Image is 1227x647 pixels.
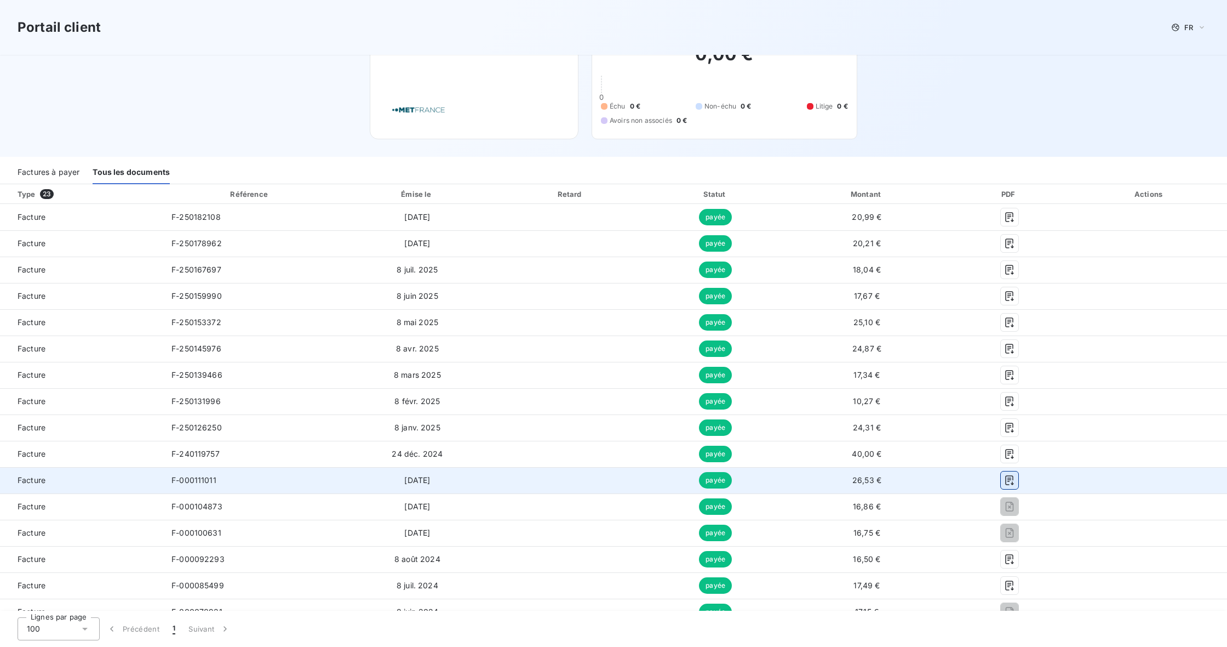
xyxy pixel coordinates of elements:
span: 0 € [676,116,687,126]
span: Non-échu [704,101,736,111]
button: 1 [166,617,182,640]
span: Facture [9,501,154,512]
span: 24,87 € [852,344,881,353]
span: 8 juil. 2024 [397,581,438,590]
span: Facture [9,212,154,223]
span: [DATE] [404,239,430,248]
span: 23 [40,189,54,199]
span: payée [699,577,732,594]
span: 100 [27,623,40,634]
div: Montant [789,189,944,200]
span: payée [699,419,732,436]
span: Facture [9,554,154,565]
button: Précédent [100,617,166,640]
span: 8 avr. 2025 [396,344,439,353]
span: 8 mai 2025 [397,317,439,327]
span: payée [699,288,732,304]
span: Facture [9,422,154,433]
span: 17,67 € [854,291,880,300]
span: 10,27 € [853,396,880,406]
span: Facture [9,238,154,249]
span: 8 août 2024 [394,554,440,564]
div: Tous les documents [93,161,170,184]
div: Émise le [340,189,495,200]
span: 17,49 € [853,581,880,590]
div: Type [11,189,160,200]
div: PDF [949,189,1070,200]
span: 20,21 € [853,239,881,248]
span: Facture [9,370,154,381]
h2: 0,00 € [601,43,848,76]
span: 0 [599,93,604,101]
span: FR [1184,23,1193,32]
span: F-250139466 [171,370,222,379]
span: payée [699,262,732,278]
div: Statut [646,189,785,200]
span: F-250145976 [171,344,221,353]
span: F-250182108 [171,212,221,222]
span: F-250159990 [171,291,222,300]
div: Actions [1074,189,1225,200]
span: F-000104873 [171,502,222,511]
span: F-250153372 [171,317,221,327]
span: F-000111011 [171,475,216,485]
span: Facture [9,291,154,302]
span: 0 € [630,101,640,111]
span: F-240119757 [171,449,220,458]
span: payée [699,604,732,620]
span: 25,10 € [853,317,880,327]
span: [DATE] [404,212,430,222]
span: F-000078921 [171,607,222,616]
span: Facture [9,317,154,328]
span: [DATE] [404,475,430,485]
span: 8 juin 2024 [397,607,439,616]
span: payée [699,314,732,331]
span: 24,31 € [853,423,881,432]
span: F-250167697 [171,265,221,274]
span: 17,34 € [853,370,880,379]
span: 16,50 € [853,554,880,564]
span: Échu [610,101,626,111]
span: 8 juin 2025 [397,291,438,300]
span: F-250126250 [171,423,222,432]
div: Retard [500,189,642,200]
span: payée [699,551,732,567]
span: [DATE] [404,502,430,511]
span: payée [699,393,732,410]
span: 20,99 € [852,212,881,222]
span: Facture [9,396,154,407]
span: payée [699,498,732,515]
span: payée [699,367,732,383]
span: [DATE] [404,528,430,537]
span: Facture [9,527,154,538]
span: 16,75 € [853,528,880,537]
span: payée [699,340,732,357]
span: 8 janv. 2025 [394,423,440,432]
span: 8 juil. 2025 [397,265,438,274]
span: F-000092293 [171,554,225,564]
span: Facture [9,343,154,354]
span: F-250131996 [171,396,221,406]
span: 18,04 € [853,265,881,274]
span: 8 févr. 2025 [394,396,440,406]
img: Company logo [383,94,454,126]
span: Litige [816,101,833,111]
span: Avoirs non associés [610,116,672,126]
span: Facture [9,264,154,275]
span: 0 € [837,101,847,111]
div: Factures à payer [18,161,79,184]
span: F-000085499 [171,581,224,590]
button: Suivant [182,617,237,640]
span: payée [699,209,732,225]
span: payée [699,235,732,252]
span: 1 [173,623,175,634]
span: 8 mars 2025 [394,370,441,379]
span: payée [699,446,732,462]
span: 26,53 € [852,475,881,485]
span: 24 déc. 2024 [392,449,443,458]
span: 0 € [741,101,751,111]
span: Facture [9,449,154,459]
span: F-000100631 [171,528,221,537]
h3: Portail client [18,18,101,37]
span: payée [699,525,732,541]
